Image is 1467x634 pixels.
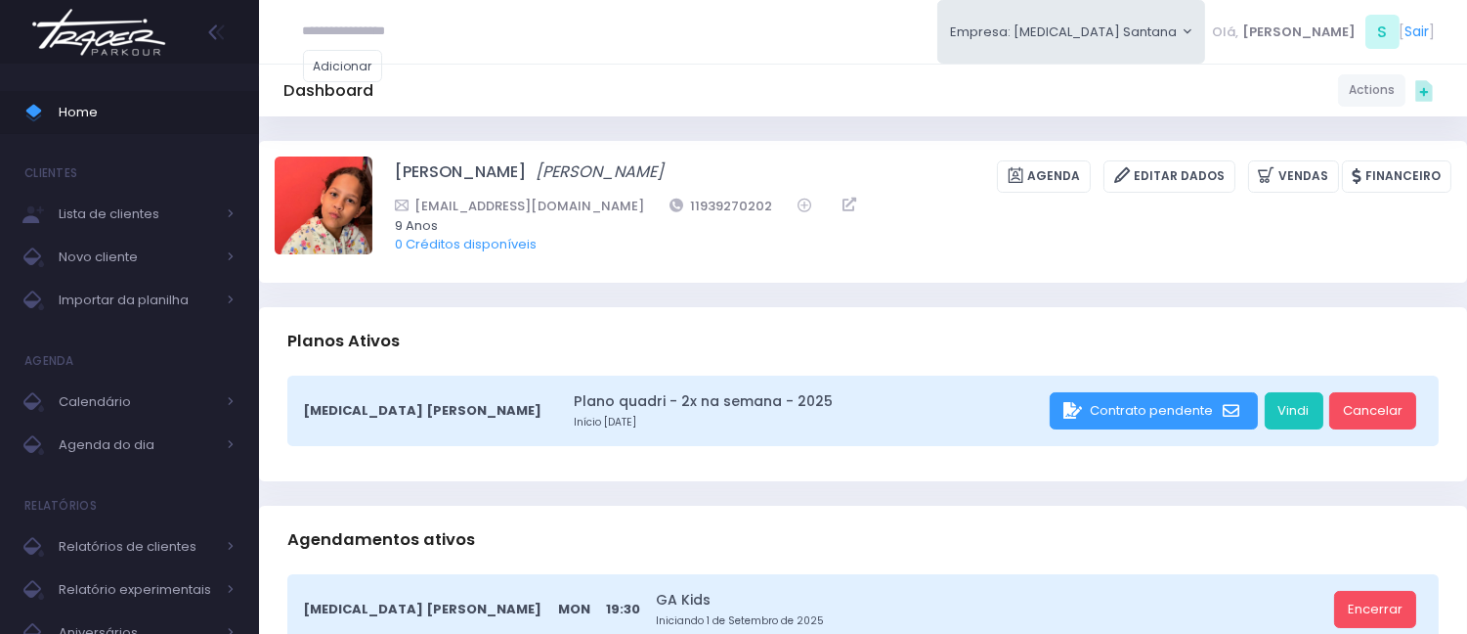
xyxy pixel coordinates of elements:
a: 0 Créditos disponíveis [395,235,537,253]
span: Olá, [1213,23,1239,42]
a: Adicionar [303,50,383,82]
a: Financeiro [1342,160,1451,193]
label: Alterar foto de perfil [275,157,372,260]
h3: Agendamentos ativos [287,512,475,567]
a: Editar Dados [1103,160,1235,193]
span: S [1365,15,1400,49]
small: Iniciando 1 de Setembro de 2025 [656,613,1327,629]
a: Sair [1405,22,1430,42]
span: [MEDICAL_DATA] [PERSON_NAME] [304,401,542,421]
img: Valentina Eduarda Azevedo [275,157,372,254]
span: [PERSON_NAME] [1242,23,1356,42]
div: [ ] [1205,10,1443,54]
span: Relatório experimentais [59,577,215,603]
i: [PERSON_NAME] [536,160,664,183]
h4: Agenda [24,341,74,381]
a: Vindi [1265,392,1323,430]
a: Cancelar [1329,392,1416,430]
span: 19:30 [606,600,640,619]
span: [MEDICAL_DATA] [PERSON_NAME] [304,600,542,619]
span: Home [59,100,235,125]
div: Quick actions [1405,71,1443,109]
span: Agenda do dia [59,432,215,458]
a: Actions [1338,74,1405,107]
span: Lista de clientes [59,202,215,227]
a: [PERSON_NAME] [395,160,526,193]
span: 9 Anos [395,216,1426,236]
span: Importar da planilha [59,288,215,313]
a: Plano quadri - 2x na semana - 2025 [574,391,1044,412]
h3: Planos Ativos [287,313,400,369]
a: Vendas [1248,160,1339,193]
h4: Relatórios [24,486,97,525]
a: Agenda [997,160,1091,193]
span: Relatórios de clientes [59,534,215,560]
h5: Dashboard [283,81,373,101]
span: Mon [558,600,590,619]
a: [EMAIL_ADDRESS][DOMAIN_NAME] [395,196,645,216]
a: Encerrar [1334,591,1416,628]
a: 11939270202 [670,196,773,216]
span: Contrato pendente [1090,401,1213,420]
small: Início [DATE] [574,415,1044,430]
a: [PERSON_NAME] [536,160,664,193]
h4: Clientes [24,154,77,193]
a: GA Kids [656,590,1327,611]
span: Calendário [59,389,215,415]
span: Novo cliente [59,245,215,270]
